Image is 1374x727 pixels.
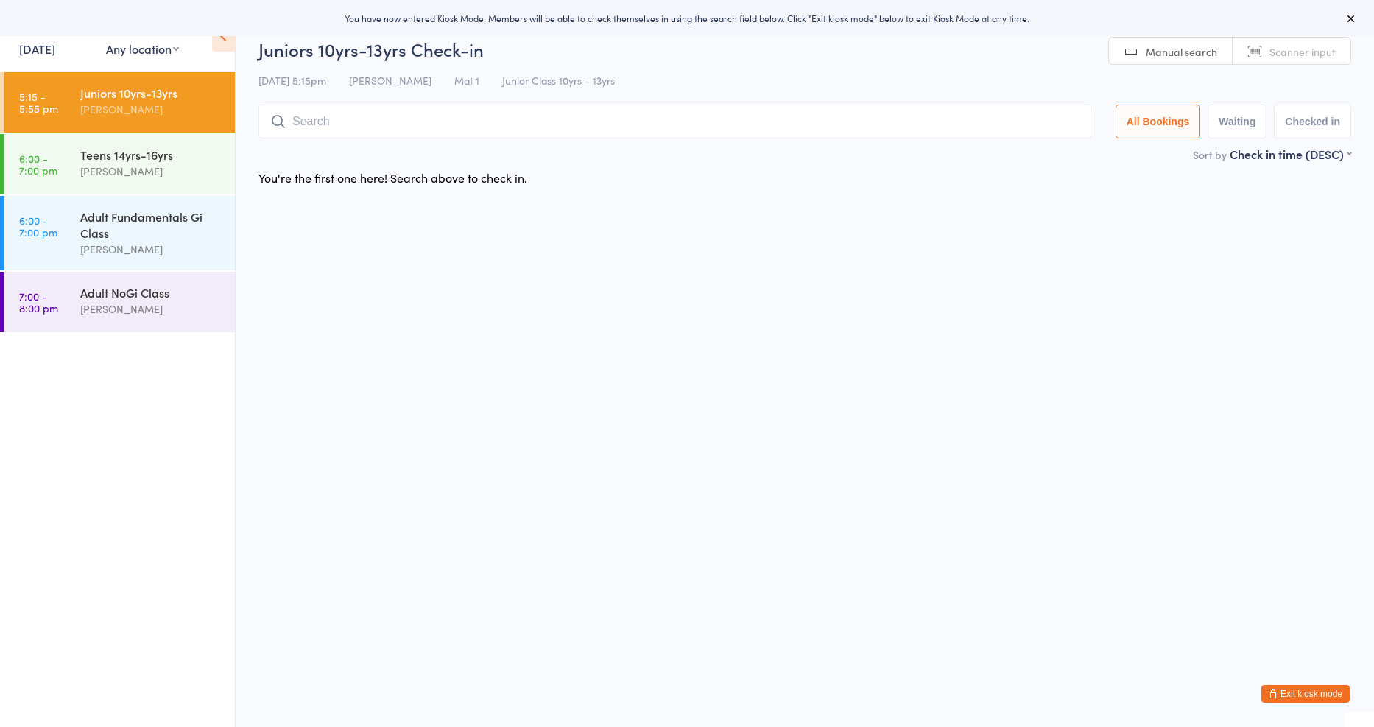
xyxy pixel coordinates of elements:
div: Any location [106,41,179,57]
a: 7:00 -8:00 pmAdult NoGi Class[PERSON_NAME] [4,272,235,332]
a: [DATE] [19,41,55,57]
div: Juniors 10yrs-13yrs [80,85,222,101]
button: All Bookings [1116,105,1201,138]
input: Search [258,105,1091,138]
span: Manual search [1146,44,1217,59]
div: [PERSON_NAME] [80,241,222,258]
h2: Juniors 10yrs-13yrs Check-in [258,37,1351,61]
button: Waiting [1208,105,1266,138]
span: Scanner input [1269,44,1336,59]
a: 6:00 -7:00 pmTeens 14yrs-16yrs[PERSON_NAME] [4,134,235,194]
div: You have now entered Kiosk Mode. Members will be able to check themselves in using the search fie... [24,12,1350,24]
time: 5:15 - 5:55 pm [19,91,58,114]
div: Adult NoGi Class [80,284,222,301]
span: [DATE] 5:15pm [258,73,326,88]
a: 5:15 -5:55 pmJuniors 10yrs-13yrs[PERSON_NAME] [4,72,235,133]
time: 6:00 - 7:00 pm [19,152,57,176]
span: [PERSON_NAME] [349,73,431,88]
span: Junior Class 10yrs - 13yrs [502,73,615,88]
div: Teens 14yrs-16yrs [80,147,222,163]
time: 7:00 - 8:00 pm [19,290,58,314]
span: Mat 1 [454,73,479,88]
div: Adult Fundamentals Gi Class [80,208,222,241]
button: Checked in [1274,105,1351,138]
time: 6:00 - 7:00 pm [19,214,57,238]
label: Sort by [1193,147,1227,162]
button: Exit kiosk mode [1261,685,1350,703]
div: You're the first one here! Search above to check in. [258,169,527,186]
div: [PERSON_NAME] [80,101,222,118]
div: [PERSON_NAME] [80,163,222,180]
div: [PERSON_NAME] [80,301,222,317]
div: Check in time (DESC) [1230,146,1351,162]
a: 6:00 -7:00 pmAdult Fundamentals Gi Class[PERSON_NAME] [4,196,235,270]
